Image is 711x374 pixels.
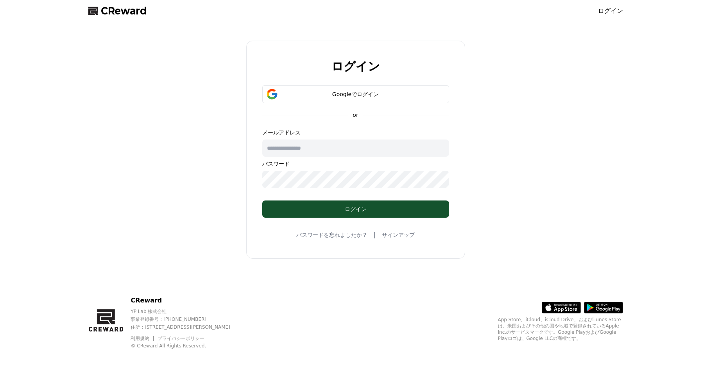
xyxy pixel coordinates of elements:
[498,317,623,342] p: App Store、iCloud、iCloud Drive、およびiTunes Storeは、米国およびその他の国や地域で登録されているApple Inc.のサービスマークです。Google P...
[88,5,147,17] a: CReward
[131,308,244,315] p: YP Lab 株式会社
[278,205,433,213] div: ログイン
[296,231,367,239] a: パスワードを忘れましたか？
[348,111,363,119] p: or
[274,90,438,98] div: Googleでログイン
[262,129,449,136] p: メールアドレス
[131,316,244,322] p: 事業登録番号 : [PHONE_NUMBER]
[374,230,376,240] span: |
[158,336,204,341] a: プライバシーポリシー
[262,160,449,168] p: パスワード
[331,60,380,73] h2: ログイン
[131,343,244,349] p: © CReward All Rights Reserved.
[131,296,244,305] p: CReward
[382,231,415,239] a: サインアップ
[262,200,449,218] button: ログイン
[598,6,623,16] a: ログイン
[131,336,155,341] a: 利用規約
[101,5,147,17] span: CReward
[262,85,449,103] button: Googleでログイン
[131,324,244,330] p: 住所 : [STREET_ADDRESS][PERSON_NAME]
